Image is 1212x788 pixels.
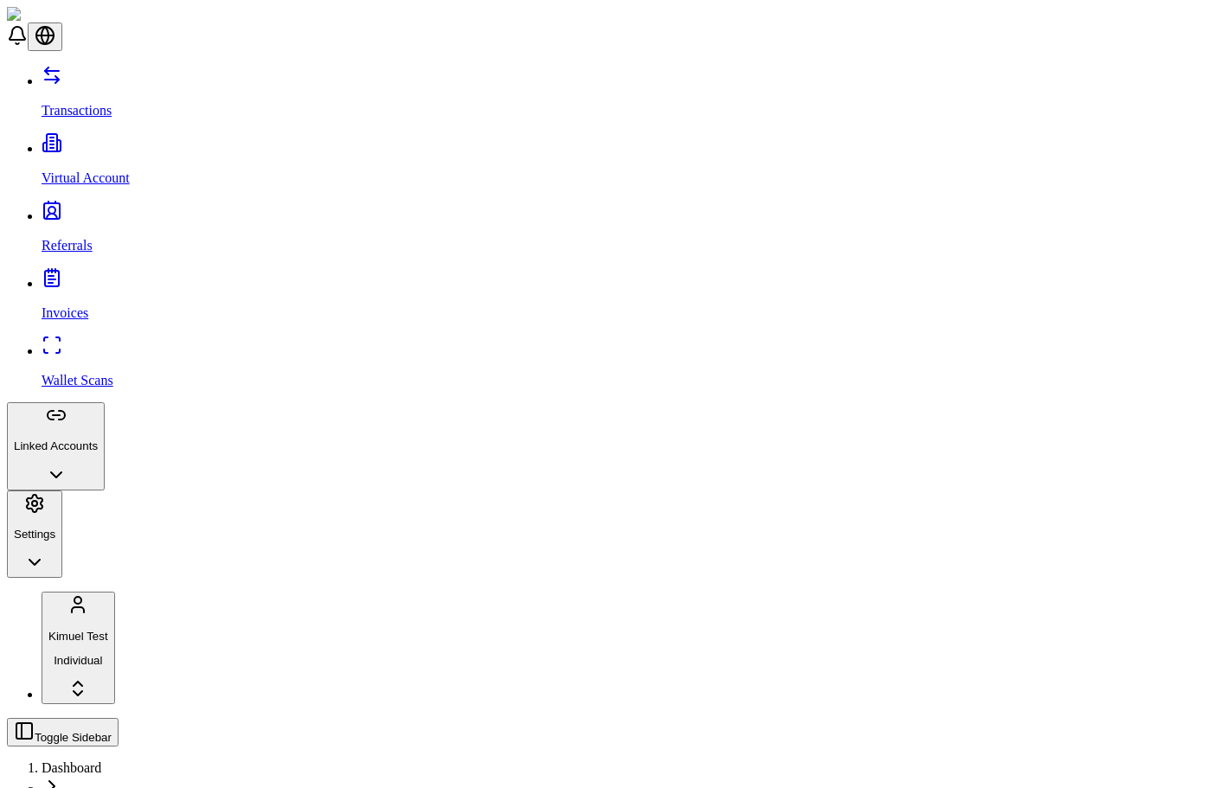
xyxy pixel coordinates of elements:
[42,170,1205,186] p: Virtual Account
[42,238,1205,253] p: Referrals
[7,402,105,490] button: Linked Accounts
[35,731,112,744] span: Toggle Sidebar
[42,760,101,775] a: Dashboard
[14,528,55,541] p: Settings
[42,74,1205,119] a: Transactions
[7,718,119,746] button: Toggle Sidebar
[42,208,1205,253] a: Referrals
[48,654,108,667] p: Individual
[42,592,115,704] button: Kimuel TestIndividual
[7,7,110,22] img: ShieldPay Logo
[42,343,1205,388] a: Wallet Scans
[42,141,1205,186] a: Virtual Account
[42,373,1205,388] p: Wallet Scans
[48,630,108,643] p: Kimuel Test
[42,305,1205,321] p: Invoices
[14,439,98,452] p: Linked Accounts
[7,490,62,579] button: Settings
[42,103,1205,119] p: Transactions
[42,276,1205,321] a: Invoices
